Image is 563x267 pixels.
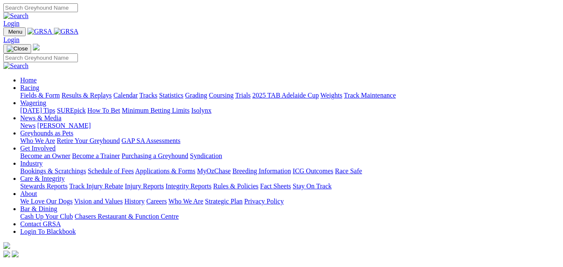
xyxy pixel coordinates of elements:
[37,122,91,129] a: [PERSON_NAME]
[20,92,560,99] div: Racing
[20,167,86,174] a: Bookings & Scratchings
[146,198,167,205] a: Careers
[139,92,157,99] a: Tracks
[20,198,560,205] div: About
[75,213,179,220] a: Chasers Restaurant & Function Centre
[125,182,164,190] a: Injury Reports
[3,27,26,36] button: Toggle navigation
[61,92,112,99] a: Results & Replays
[57,107,85,114] a: SUREpick
[213,182,259,190] a: Rules & Policies
[20,107,560,114] div: Wagering
[69,182,123,190] a: Track Injury Rebate
[320,92,342,99] a: Weights
[54,28,79,35] img: GRSA
[20,122,35,129] a: News
[235,92,251,99] a: Trials
[20,182,560,190] div: Care & Integrity
[20,99,46,106] a: Wagering
[122,137,181,144] a: GAP SA Assessments
[20,145,56,152] a: Get Involved
[72,152,120,159] a: Become a Trainer
[20,107,55,114] a: [DATE] Tips
[12,251,19,257] img: twitter.svg
[190,152,222,159] a: Syndication
[122,152,188,159] a: Purchasing a Greyhound
[197,167,231,174] a: MyOzChase
[124,198,144,205] a: History
[20,190,37,197] a: About
[88,107,120,114] a: How To Bet
[20,92,60,99] a: Fields & Form
[113,92,138,99] a: Calendar
[344,92,396,99] a: Track Maintenance
[74,198,123,205] a: Vision and Values
[168,198,203,205] a: Who We Are
[20,137,55,144] a: Who We Are
[252,92,319,99] a: 2025 TAB Adelaide Cup
[20,213,560,220] div: Bar & Dining
[20,122,560,130] div: News & Media
[3,12,29,20] img: Search
[159,92,184,99] a: Statistics
[3,3,78,12] input: Search
[209,92,234,99] a: Coursing
[20,228,76,235] a: Login To Blackbook
[20,160,43,167] a: Industry
[88,167,133,174] a: Schedule of Fees
[191,107,211,114] a: Isolynx
[3,20,19,27] a: Login
[3,36,19,43] a: Login
[205,198,243,205] a: Strategic Plan
[135,167,195,174] a: Applications & Forms
[20,152,70,159] a: Become an Owner
[244,198,284,205] a: Privacy Policy
[20,152,560,160] div: Get Involved
[20,213,73,220] a: Cash Up Your Club
[122,107,189,114] a: Minimum Betting Limits
[165,182,211,190] a: Integrity Reports
[7,45,28,52] img: Close
[20,198,72,205] a: We Love Our Dogs
[3,53,78,62] input: Search
[20,182,67,190] a: Stewards Reports
[20,175,65,182] a: Care & Integrity
[33,44,40,50] img: logo-grsa-white.png
[232,167,291,174] a: Breeding Information
[20,137,560,145] div: Greyhounds as Pets
[20,167,560,175] div: Industry
[3,44,31,53] button: Toggle navigation
[20,114,61,122] a: News & Media
[20,84,39,91] a: Racing
[260,182,291,190] a: Fact Sheets
[20,205,57,212] a: Bar & Dining
[293,167,333,174] a: ICG Outcomes
[3,62,29,70] img: Search
[20,220,61,227] a: Contact GRSA
[3,242,10,249] img: logo-grsa-white.png
[3,251,10,257] img: facebook.svg
[27,28,52,35] img: GRSA
[57,137,120,144] a: Retire Your Greyhound
[293,182,331,190] a: Stay On Track
[20,130,73,137] a: Greyhounds as Pets
[8,29,22,35] span: Menu
[335,167,362,174] a: Race Safe
[185,92,207,99] a: Grading
[20,77,37,84] a: Home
